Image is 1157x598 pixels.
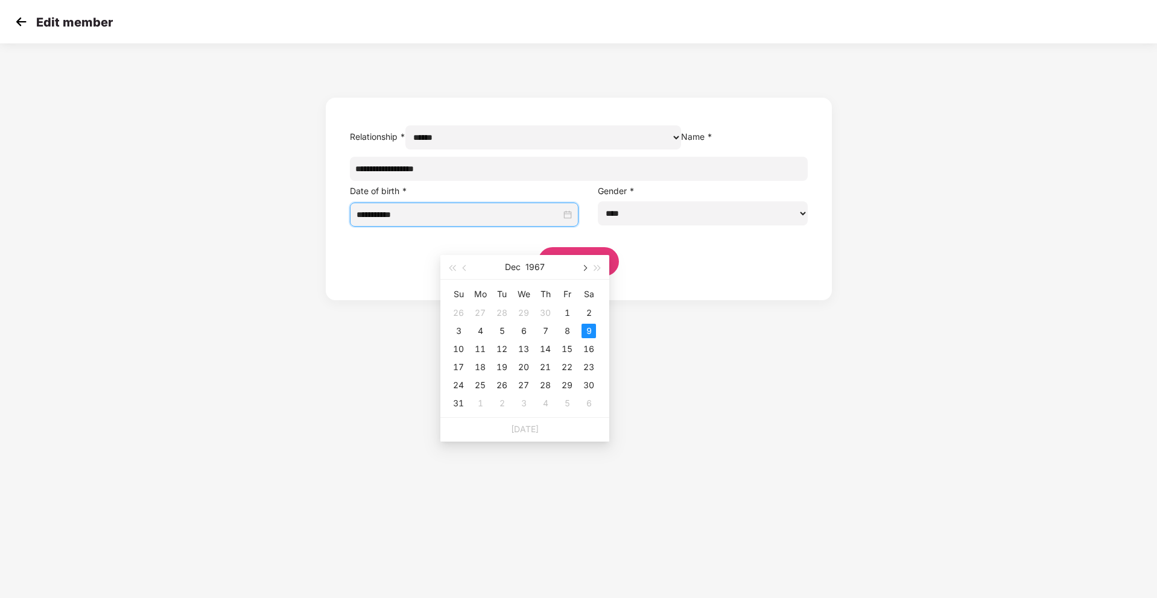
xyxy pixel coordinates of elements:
button: Save [538,247,619,276]
div: 27 [473,306,487,320]
td: 1967-12-12 [491,340,513,358]
th: Fr [556,285,578,304]
div: 28 [495,306,509,320]
td: 1968-01-06 [578,394,600,412]
div: 22 [560,360,574,374]
td: 1967-11-27 [469,304,491,322]
td: 1967-12-19 [491,358,513,376]
div: 3 [516,396,531,411]
td: 1968-01-02 [491,394,513,412]
td: 1967-12-31 [448,394,469,412]
td: 1967-12-24 [448,376,469,394]
div: 7 [538,324,553,338]
td: 1967-12-04 [469,322,491,340]
div: 17 [451,360,466,374]
div: 2 [495,396,509,411]
td: 1967-12-15 [556,340,578,358]
button: 1967 [525,255,545,279]
button: Dec [505,255,521,279]
td: 1967-12-30 [578,376,600,394]
div: 30 [538,306,553,320]
th: Mo [469,285,491,304]
div: 12 [495,342,509,356]
td: 1967-11-30 [534,304,556,322]
td: 1967-11-26 [448,304,469,322]
th: Sa [578,285,600,304]
td: 1967-12-23 [578,358,600,376]
td: 1967-12-06 [513,322,534,340]
td: 1967-12-25 [469,376,491,394]
div: 1 [473,396,487,411]
div: 10 [451,342,466,356]
div: 29 [560,378,574,392]
div: 16 [582,342,596,356]
td: 1967-12-02 [578,304,600,322]
div: 21 [538,360,553,374]
td: 1967-12-05 [491,322,513,340]
td: 1968-01-04 [534,394,556,412]
p: Edit member [36,15,113,30]
td: 1967-12-08 [556,322,578,340]
th: Su [448,285,469,304]
a: [DATE] [511,424,539,434]
div: 4 [473,324,487,338]
div: 26 [451,306,466,320]
div: 24 [451,378,466,392]
td: 1967-12-21 [534,358,556,376]
div: 15 [560,342,574,356]
div: 6 [516,324,531,338]
div: 30 [582,378,596,392]
td: 1967-12-10 [448,340,469,358]
label: Date of birth * [350,186,407,196]
label: Gender * [598,186,635,196]
td: 1967-12-26 [491,376,513,394]
td: 1967-12-18 [469,358,491,376]
div: 3 [451,324,466,338]
td: 1967-12-07 [534,322,556,340]
td: 1967-12-16 [578,340,600,358]
div: 9 [582,324,596,338]
td: 1967-12-20 [513,358,534,376]
td: 1967-12-17 [448,358,469,376]
label: Name * [681,131,712,142]
div: 28 [538,378,553,392]
div: 14 [538,342,553,356]
div: 20 [516,360,531,374]
td: 1967-12-14 [534,340,556,358]
td: 1967-12-11 [469,340,491,358]
td: 1967-12-03 [448,322,469,340]
label: Relationship * [350,131,405,142]
div: 27 [516,378,531,392]
td: 1968-01-05 [556,394,578,412]
td: 1967-12-13 [513,340,534,358]
td: 1967-12-28 [534,376,556,394]
td: 1968-01-03 [513,394,534,412]
div: 19 [495,360,509,374]
td: 1967-11-28 [491,304,513,322]
div: 13 [516,342,531,356]
th: We [513,285,534,304]
div: 6 [582,396,596,411]
div: 11 [473,342,487,356]
td: 1967-12-22 [556,358,578,376]
td: 1967-12-29 [556,376,578,394]
div: 2 [582,306,596,320]
th: Tu [491,285,513,304]
div: 31 [451,396,466,411]
div: 23 [582,360,596,374]
td: 1967-12-01 [556,304,578,322]
td: 1967-11-29 [513,304,534,322]
td: 1967-12-27 [513,376,534,394]
div: 4 [538,396,553,411]
div: 29 [516,306,531,320]
div: 18 [473,360,487,374]
div: 1 [560,306,574,320]
div: 26 [495,378,509,392]
img: svg+xml;base64,PHN2ZyB4bWxucz0iaHR0cDovL3d3dy53My5vcmcvMjAwMC9zdmciIHdpZHRoPSIzMCIgaGVpZ2h0PSIzMC... [12,13,30,31]
td: 1968-01-01 [469,394,491,412]
div: 5 [495,324,509,338]
div: 25 [473,378,487,392]
div: 5 [560,396,574,411]
td: 1967-12-09 [578,322,600,340]
th: Th [534,285,556,304]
